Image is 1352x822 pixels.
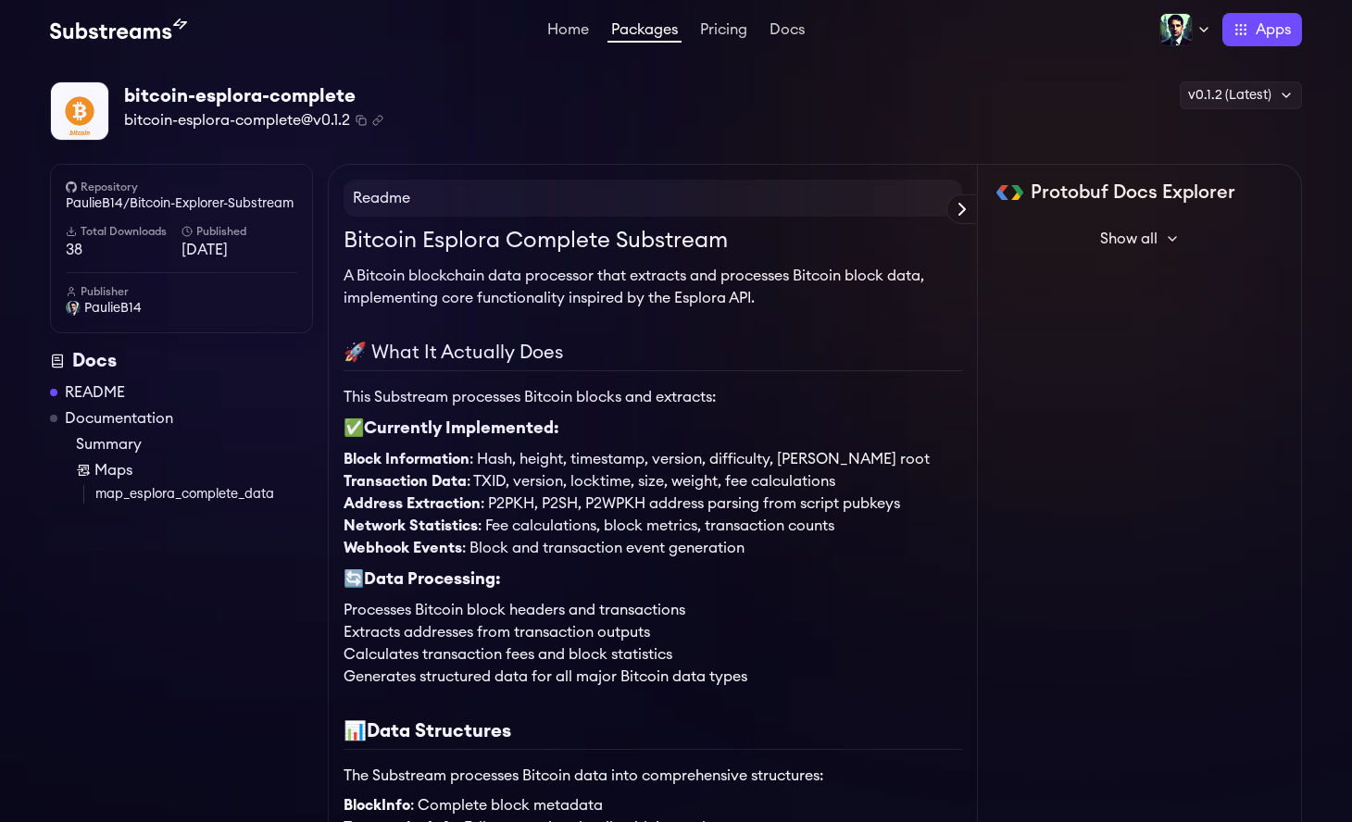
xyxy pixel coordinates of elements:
[344,765,962,787] p: The Substream processes Bitcoin data into comprehensive structures:
[66,224,182,239] h6: Total Downloads
[66,181,77,193] img: github
[344,798,410,813] strong: BlockInfo
[76,459,313,481] a: Maps
[696,22,751,41] a: Pricing
[344,599,962,621] li: Processes Bitcoin block headers and transactions
[66,194,297,213] a: PaulieB14/Bitcoin-Explorer-Substream
[1031,180,1235,205] h2: Protobuf Docs Explorer
[344,621,962,643] li: Extracts addresses from transaction outputs
[344,416,962,441] h3: ✅
[367,722,511,741] strong: Data Structures
[344,452,469,467] strong: Block Information
[996,220,1283,257] button: Show all
[344,265,962,309] p: A Bitcoin blockchain data processor that extracts and processes Bitcoin block data, implementing ...
[607,22,682,43] a: Packages
[344,567,962,592] h3: 🔄
[182,224,297,239] h6: Published
[65,407,173,430] a: Documentation
[344,518,478,533] strong: Network Statistics
[344,794,962,816] li: : Complete block metadata
[344,666,962,688] li: Generates structured data for all major Bitcoin data types
[344,492,962,515] li: : P2PKH, P2SH, P2WPKH address parsing from script pubkeys
[372,115,383,126] button: Copy .spkg link to clipboard
[356,115,367,126] button: Copy package name and version
[344,515,962,537] li: : Fee calculations, block metrics, transaction counts
[344,224,962,257] h1: Bitcoin Esplora Complete Substream
[95,485,313,504] a: map_esplora_complete_data
[996,185,1023,200] img: Protobuf
[344,643,962,666] li: Calculates transaction fees and block statistics
[124,83,383,109] div: bitcoin-esplora-complete
[344,717,962,750] h2: 📊
[364,419,559,436] strong: Currently Implemented:
[1256,19,1291,41] span: Apps
[66,301,81,316] img: User Avatar
[344,470,962,492] li: : TXID, version, locktime, size, weight, fee calculations
[84,299,142,318] span: PaulieB14
[364,570,501,587] strong: Data Processing:
[76,433,313,455] a: Summary
[344,541,462,555] strong: Webhook Events
[344,339,962,371] h2: 🚀 What It Actually Does
[344,180,962,217] h4: Readme
[1159,13,1193,46] img: Profile
[66,180,297,194] h6: Repository
[766,22,808,41] a: Docs
[1100,228,1158,250] span: Show all
[65,381,125,404] a: README
[344,474,467,489] strong: Transaction Data
[76,463,91,478] img: Map icon
[50,19,187,41] img: Substream's logo
[544,22,593,41] a: Home
[51,82,108,140] img: Package Logo
[66,299,297,318] a: PaulieB14
[344,496,481,511] strong: Address Extraction
[50,348,313,374] div: Docs
[344,537,962,559] li: : Block and transaction event generation
[66,284,297,299] h6: Publisher
[1180,81,1302,109] div: v0.1.2 (Latest)
[182,239,297,261] span: [DATE]
[124,109,350,131] span: bitcoin-esplora-complete@v0.1.2
[344,386,962,408] p: This Substream processes Bitcoin blocks and extracts:
[344,448,962,470] li: : Hash, height, timestamp, version, difficulty, [PERSON_NAME] root
[66,239,182,261] span: 38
